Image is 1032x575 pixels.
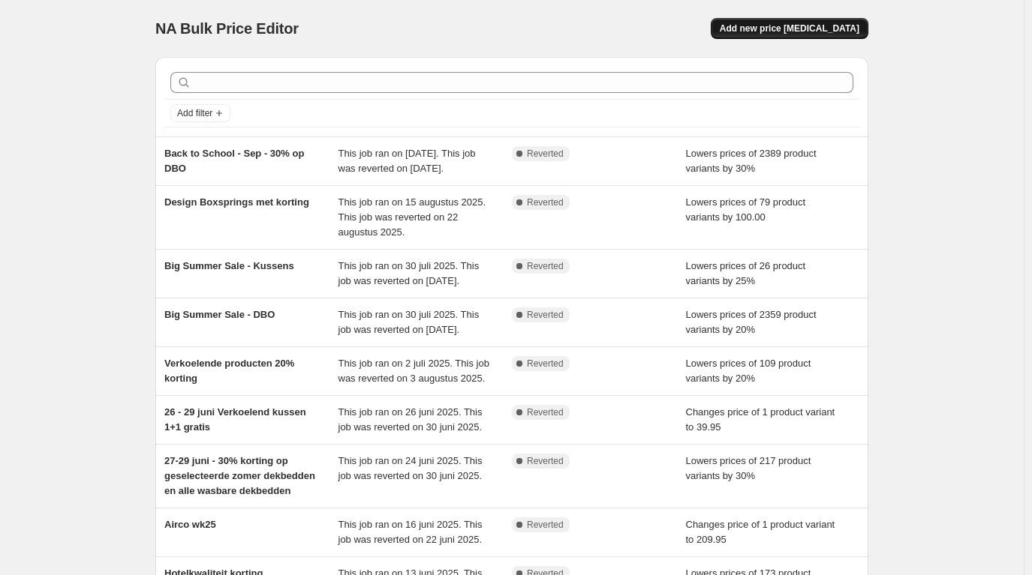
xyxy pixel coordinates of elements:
button: Add new price [MEDICAL_DATA] [711,18,868,39]
span: Back to School - Sep - 30% op DBO [164,148,304,174]
span: 27-29 juni - 30% korting op geselecteerde zomer dekbedden en alle wasbare dekbedden [164,455,315,496]
span: This job ran on 15 augustus 2025. This job was reverted on 22 augustus 2025. [338,196,486,238]
span: This job ran on [DATE]. This job was reverted on [DATE]. [338,148,476,174]
span: Reverted [527,148,564,160]
span: This job ran on 26 juni 2025. This job was reverted on 30 juni 2025. [338,406,483,433]
span: Reverted [527,260,564,272]
span: Big Summer Sale - Kussens [164,260,294,271]
span: NA Bulk Price Editor [155,20,299,37]
span: Lowers prices of 2359 product variants by 20% [686,309,817,335]
span: This job ran on 16 juni 2025. This job was reverted on 22 juni 2025. [338,519,483,545]
span: Changes price of 1 product variant to 209.95 [686,519,835,545]
span: Reverted [527,309,564,321]
span: This job ran on 30 juli 2025. This job was reverted on [DATE]. [338,260,480,286]
span: Lowers prices of 79 product variants by 100.00 [686,196,806,223]
span: Reverted [527,358,564,370]
span: Lowers prices of 109 product variants by 20% [686,358,811,384]
span: Lowers prices of 26 product variants by 25% [686,260,806,286]
span: Verkoelende producten 20% korting [164,358,294,384]
span: Reverted [527,455,564,467]
span: Big Summer Sale - DBO [164,309,275,320]
span: Changes price of 1 product variant to 39.95 [686,406,835,433]
span: Lowers prices of 2389 product variants by 30% [686,148,817,174]
span: Lowers prices of 217 product variants by 30% [686,455,811,481]
span: Reverted [527,519,564,531]
span: This job ran on 2 juli 2025. This job was reverted on 3 augustus 2025. [338,358,489,384]
span: 26 - 29 juni Verkoelend kussen 1+1 gratis [164,406,306,433]
span: Add filter [177,107,212,119]
span: Add new price [MEDICAL_DATA] [720,22,859,34]
span: This job ran on 24 juni 2025. This job was reverted on 30 juni 2025. [338,455,483,481]
span: Reverted [527,196,564,208]
span: Reverted [527,406,564,418]
span: Airco wk25 [164,519,216,530]
button: Add filter [170,104,230,122]
span: Design Boxsprings met korting [164,196,309,208]
span: This job ran on 30 juli 2025. This job was reverted on [DATE]. [338,309,480,335]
